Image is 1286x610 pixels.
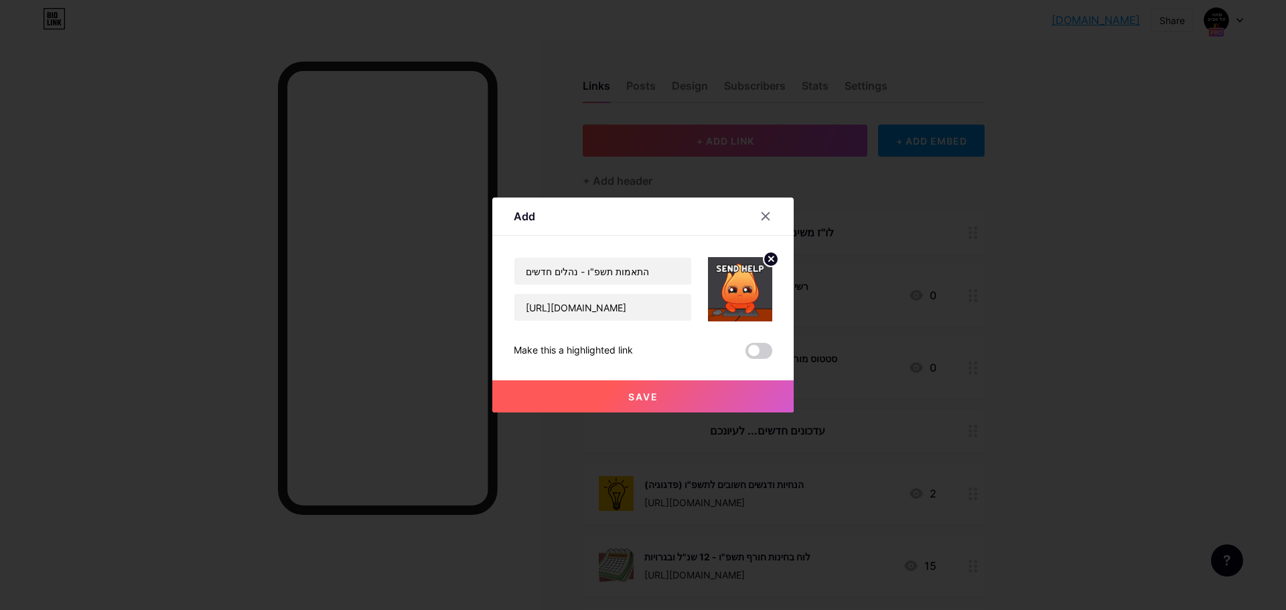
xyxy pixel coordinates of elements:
[514,208,535,224] div: Add
[628,391,658,402] span: Save
[514,343,633,359] div: Make this a highlighted link
[514,294,691,321] input: URL
[514,258,691,285] input: Title
[708,257,772,321] img: link_thumbnail
[492,380,794,412] button: Save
